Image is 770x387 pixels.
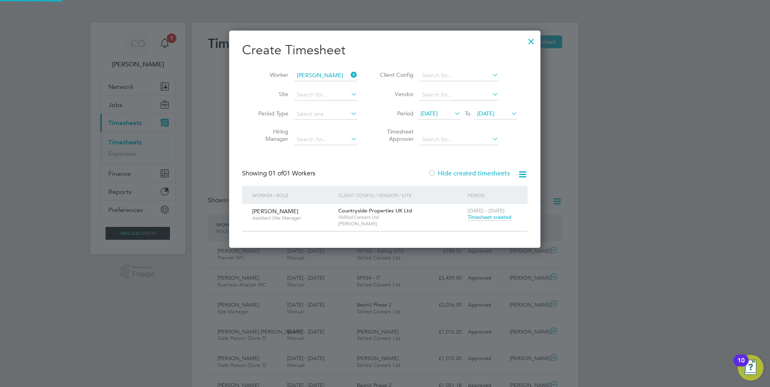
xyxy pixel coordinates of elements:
input: Search for... [419,70,499,81]
span: Assistant Site Manager [252,215,332,221]
label: Hide created timesheets [428,169,510,177]
span: Countryside Properties UK Ltd [338,207,412,214]
span: [PERSON_NAME] [338,220,464,227]
span: [DATE] - [DATE] [468,207,505,214]
input: Search for... [294,89,357,101]
label: Period Type [252,110,288,117]
span: [PERSON_NAME] [252,208,298,215]
div: Showing [242,169,317,178]
div: 10 [737,360,745,371]
span: [DATE] [477,110,495,117]
div: Client Config / Vendor / Site [336,186,466,204]
label: Site [252,91,288,98]
span: [DATE] [420,110,438,117]
input: Select one [294,109,357,120]
div: Worker / Role [250,186,336,204]
label: Timesheet Approver [377,128,414,142]
label: Period [377,110,414,117]
h2: Create Timesheet [242,42,528,59]
input: Search for... [419,134,499,145]
input: Search for... [419,89,499,101]
span: To [462,108,473,119]
label: Client Config [377,71,414,78]
span: Skilled Careers Ltd [338,214,464,220]
input: Search for... [294,70,357,81]
span: Timesheet created [468,214,511,221]
button: Open Resource Center, 10 new notifications [738,355,764,381]
span: 01 Workers [269,169,315,177]
div: Period [466,186,520,204]
label: Worker [252,71,288,78]
label: Vendor [377,91,414,98]
label: Hiring Manager [252,128,288,142]
span: 01 of [269,169,283,177]
input: Search for... [294,134,357,145]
